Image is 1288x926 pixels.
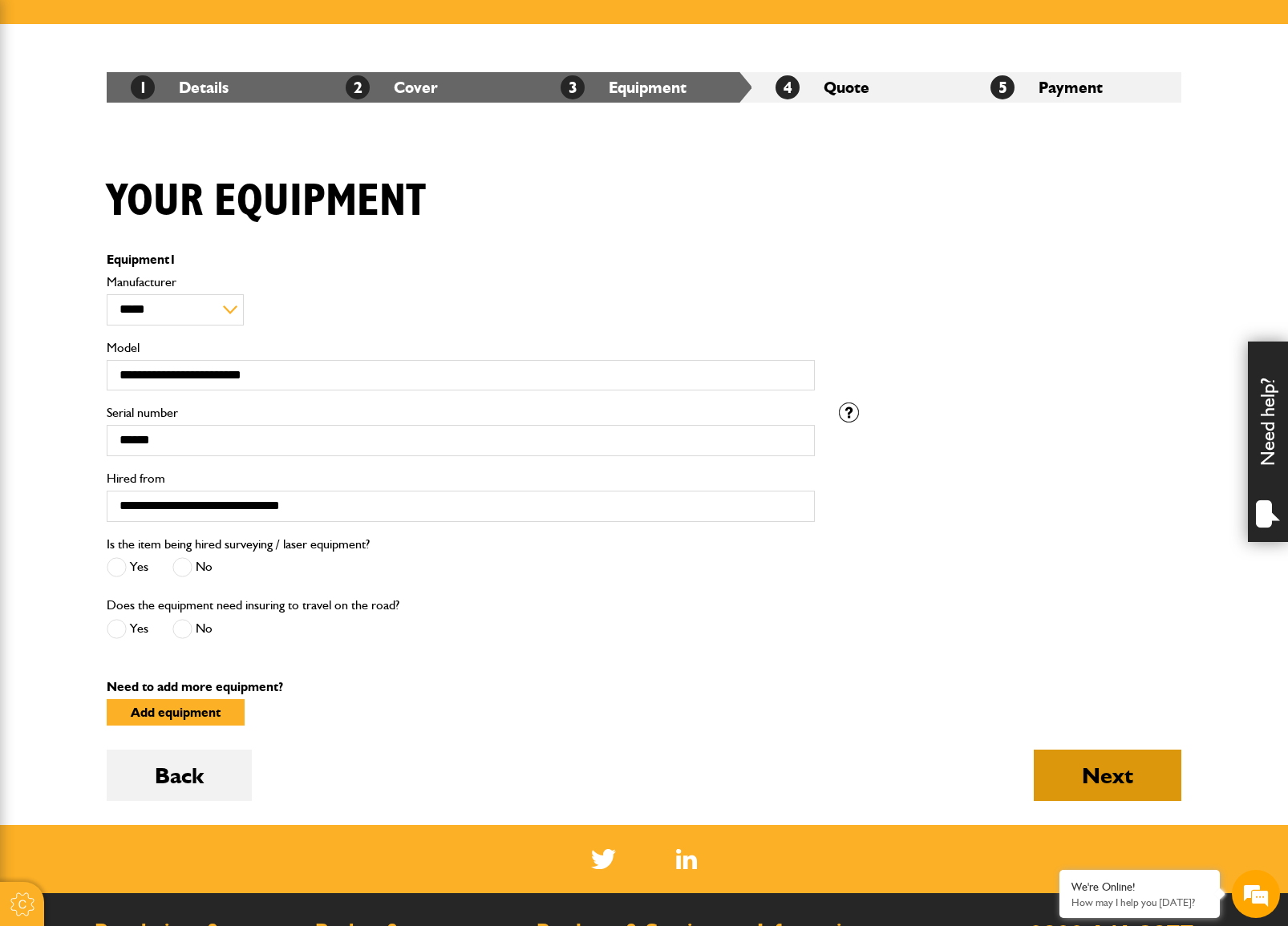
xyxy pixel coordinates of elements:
label: Yes [107,619,148,639]
label: Is the item being hired surveying / laser equipment? [107,538,370,551]
button: Add equipment [107,699,245,726]
label: No [172,619,213,639]
div: We're Online! [1071,880,1208,894]
a: 2Cover [346,78,438,97]
input: Enter your last name [21,148,293,184]
em: Start Chat [218,494,291,516]
span: 1 [131,75,155,99]
h1: Your equipment [107,175,426,228]
li: Payment [966,72,1181,103]
li: Equipment [537,72,751,103]
img: d_20077148190_company_1631870298795_20077148190 [27,89,67,111]
label: Serial number [107,406,815,419]
span: 4 [776,75,800,99]
label: Manufacturer [107,276,815,289]
input: Enter your phone number [21,243,293,278]
label: Does the equipment need insuring to travel on the road? [107,599,399,612]
img: Twitter [591,849,616,869]
input: Enter your email address [21,196,293,231]
p: How may I help you today? [1071,896,1208,908]
label: No [172,557,213,577]
li: Quote [751,72,966,103]
div: Minimize live chat window [263,8,302,47]
a: LinkedIn [676,849,698,869]
span: 1 [169,252,176,267]
textarea: Type your message and hit 'Enter' [21,290,293,480]
span: 5 [990,75,1015,99]
span: 2 [346,75,370,99]
a: 1Details [131,78,229,97]
label: Hired from [107,472,815,485]
button: Back [107,750,252,801]
p: Equipment [107,253,815,266]
label: Yes [107,557,148,577]
button: Next [1034,750,1181,801]
div: Chat with us now [83,90,269,111]
div: Need help? [1248,342,1288,542]
span: 3 [561,75,585,99]
p: Need to add more equipment? [107,681,1181,693]
label: Model [107,342,815,354]
img: Linked In [676,849,698,869]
